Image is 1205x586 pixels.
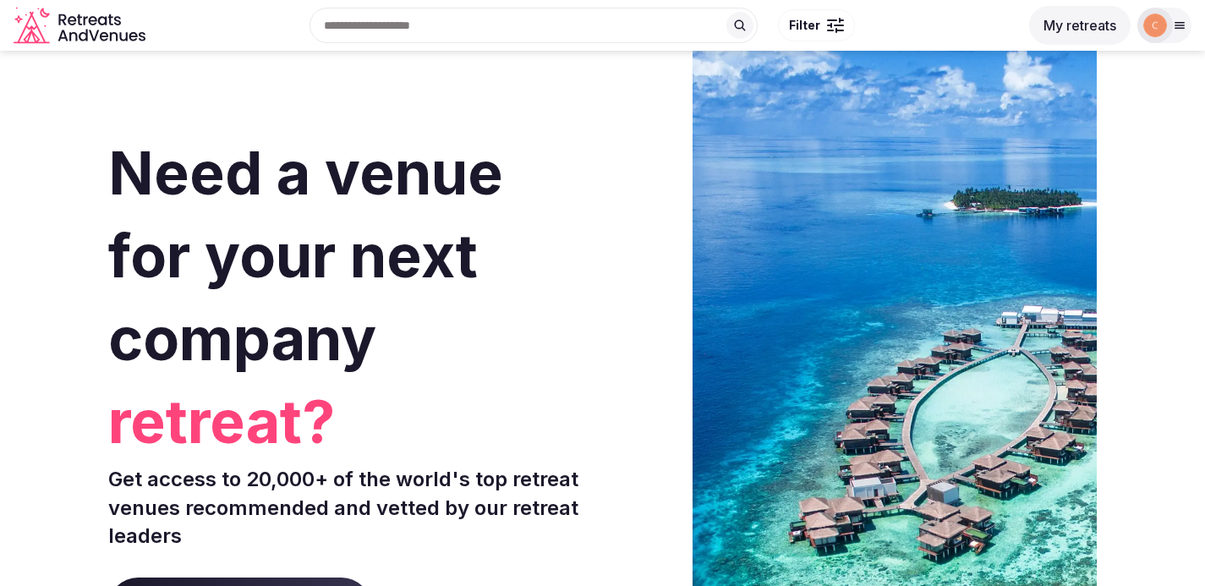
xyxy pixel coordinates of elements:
[1029,6,1131,45] button: My retreats
[1143,14,1167,37] img: corrina
[789,17,820,34] span: Filter
[108,381,596,463] span: retreat?
[1029,17,1131,34] a: My retreats
[778,9,855,41] button: Filter
[14,7,149,45] svg: Retreats and Venues company logo
[108,465,596,550] p: Get access to 20,000+ of the world's top retreat venues recommended and vetted by our retreat lea...
[14,7,149,45] a: Visit the homepage
[108,137,503,375] span: Need a venue for your next company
